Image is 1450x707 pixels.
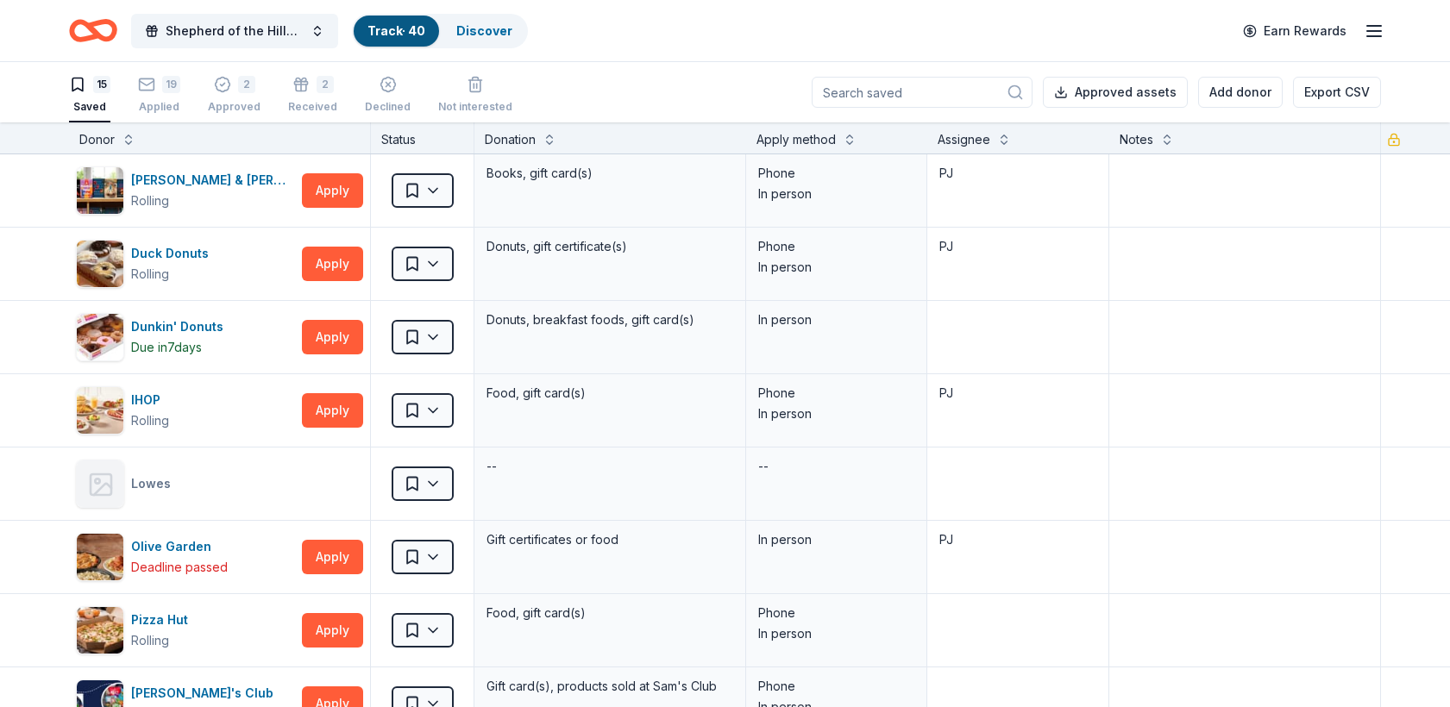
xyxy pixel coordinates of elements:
button: Declined [365,69,411,122]
div: 19 [162,76,180,93]
div: Donuts, breakfast foods, gift card(s) [485,308,735,332]
button: Image for Duck DonutsDuck DonutsRolling [76,240,295,288]
button: Apply [302,173,363,208]
button: Apply [302,613,363,648]
button: Export CSV [1293,77,1381,108]
div: Donor [79,129,115,150]
button: Apply [302,320,363,354]
div: Status [371,122,474,153]
div: Apply method [756,129,836,150]
img: Image for Pizza Hut [77,607,123,654]
div: Dunkin' Donuts [131,316,230,337]
div: Applied [138,100,180,114]
div: In person [758,257,914,278]
div: Received [288,100,337,114]
div: Deadline passed [131,557,228,578]
button: Image for IHOPIHOPRolling [76,386,295,435]
div: Books, gift card(s) [485,161,735,185]
div: Phone [758,676,914,697]
img: Image for Duck Donuts [77,241,123,287]
button: 2Received [288,69,337,122]
button: Image for Olive GardenOlive GardenDeadline passed [76,533,295,581]
button: Image for Pizza HutPizza HutRolling [76,606,295,654]
div: Not interested [438,100,512,114]
div: Rolling [131,264,169,285]
div: In person [758,529,914,550]
div: Lowes [131,473,178,494]
div: Due in 7 days [131,337,202,358]
div: Saved [69,100,110,114]
button: Track· 40Discover [352,14,528,48]
div: Assignee [938,129,990,150]
img: Image for Barnes & Noble [77,167,123,214]
div: Donuts, gift certificate(s) [485,235,735,259]
div: Rolling [131,191,169,211]
span: Shepherd of the Hills Fall Chicken BBQ Dinner & Auction [166,21,304,41]
a: Discover [456,23,512,38]
div: In person [758,310,914,330]
button: Apply [302,247,363,281]
div: [PERSON_NAME]'s Club [131,683,280,704]
div: Phone [758,236,914,257]
div: Rolling [131,630,169,651]
button: Not interested [438,69,512,122]
div: Donation [485,129,536,150]
div: Phone [758,603,914,623]
div: Duck Donuts [131,243,216,264]
div: Food, gift card(s) [485,381,735,405]
div: Declined [365,100,411,114]
button: Image for Barnes & Noble[PERSON_NAME] & [PERSON_NAME]Rolling [76,166,295,215]
textarea: PJ [929,376,1106,445]
button: 2Approved [208,69,260,122]
div: Gift card(s), products sold at Sam's Club [485,674,735,698]
a: Track· 40 [367,23,425,38]
textarea: PJ [929,156,1106,225]
div: Rolling [131,410,169,431]
div: Phone [758,383,914,404]
div: Notes [1120,129,1153,150]
a: Earn Rewards [1233,16,1357,47]
div: 2 [238,76,255,93]
div: [PERSON_NAME] & [PERSON_NAME] [131,170,295,191]
img: Image for IHOP [77,387,123,434]
button: Image for Dunkin' DonutsDunkin' DonutsDue in7days [76,313,295,361]
textarea: PJ [929,522,1106,591]
div: In person [758,184,914,204]
div: IHOP [131,390,169,410]
img: Image for Dunkin' Donuts [77,314,123,360]
div: -- [756,454,770,479]
button: Approved assets [1043,77,1188,108]
div: Approved [208,100,260,114]
button: Apply [302,540,363,574]
div: Food, gift card(s) [485,601,735,625]
button: 19Applied [138,69,180,122]
div: In person [758,404,914,424]
div: In person [758,623,914,644]
button: Add donor [1198,77,1283,108]
div: 15 [93,76,110,93]
img: Image for Olive Garden [77,534,123,580]
input: Search saved [812,77,1033,108]
button: 15Saved [69,69,110,122]
div: 2 [317,76,334,93]
div: Phone [758,163,914,184]
div: Pizza Hut [131,610,195,630]
a: Home [69,10,117,51]
button: Apply [302,393,363,428]
textarea: PJ [929,229,1106,298]
button: Shepherd of the Hills Fall Chicken BBQ Dinner & Auction [131,14,338,48]
div: Gift certificates or food [485,528,735,552]
div: Olive Garden [131,536,228,557]
div: -- [485,454,499,479]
